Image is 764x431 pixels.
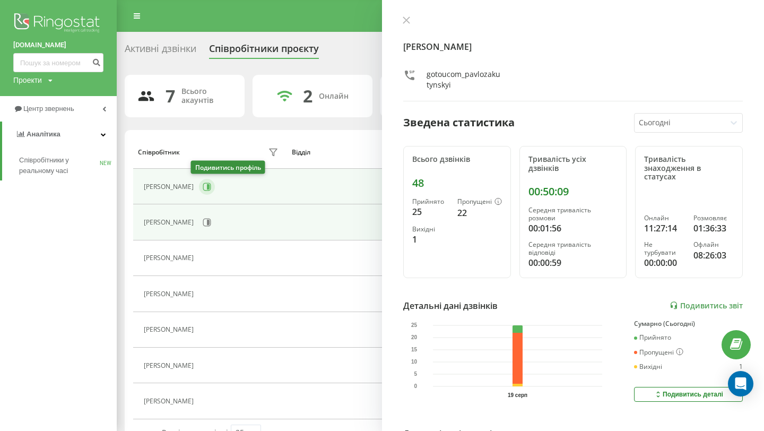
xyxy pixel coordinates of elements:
[427,69,502,90] div: gotoucom_pavlozakutynskyi
[403,299,498,312] div: Детальні дані дзвінків
[644,222,684,235] div: 11:27:14
[166,86,175,106] div: 7
[23,105,74,113] span: Центр звернень
[181,87,232,105] div: Всього акаунтів
[411,334,418,340] text: 20
[403,115,515,131] div: Зведена статистика
[144,326,196,333] div: [PERSON_NAME]
[144,183,196,191] div: [PERSON_NAME]
[644,256,684,269] div: 00:00:00
[634,363,662,370] div: Вихідні
[693,249,734,262] div: 08:26:03
[412,198,449,205] div: Прийнято
[27,130,60,138] span: Аналiтика
[13,75,42,85] div: Проекти
[644,214,684,222] div: Онлайн
[412,205,449,218] div: 25
[13,40,103,50] a: [DOMAIN_NAME]
[411,347,418,352] text: 15
[528,241,618,256] div: Середня тривалість відповіді
[209,43,319,59] div: Співробітники проєкту
[403,40,743,53] h4: [PERSON_NAME]
[693,214,734,222] div: Розмовляє
[412,177,502,189] div: 48
[634,348,683,357] div: Пропущені
[508,392,527,398] text: 19 серп
[670,301,743,310] a: Подивитись звіт
[144,254,196,262] div: [PERSON_NAME]
[138,149,180,156] div: Співробітник
[412,226,449,233] div: Вихідні
[19,151,117,180] a: Співробітники у реальному часіNEW
[528,256,618,269] div: 00:00:59
[634,334,671,341] div: Прийнято
[528,185,618,198] div: 00:50:09
[457,206,502,219] div: 22
[693,222,734,235] div: 01:36:33
[412,233,449,246] div: 1
[693,241,734,248] div: Офлайн
[144,219,196,226] div: [PERSON_NAME]
[319,92,349,101] div: Онлайн
[411,322,418,328] text: 25
[634,387,743,402] button: Подивитись деталі
[528,155,618,173] div: Тривалість усіх дзвінків
[144,362,196,369] div: [PERSON_NAME]
[457,198,502,206] div: Пропущені
[654,390,723,399] div: Подивитись деталі
[303,86,312,106] div: 2
[414,371,418,377] text: 5
[2,122,117,147] a: Аналiтика
[528,222,618,235] div: 00:01:56
[144,290,196,298] div: [PERSON_NAME]
[13,11,103,37] img: Ringostat logo
[644,241,684,256] div: Не турбувати
[634,320,743,327] div: Сумарно (Сьогодні)
[144,398,196,405] div: [PERSON_NAME]
[644,155,734,182] div: Тривалість знаходження в статусах
[292,149,310,156] div: Відділ
[739,363,743,370] div: 1
[414,383,418,389] text: 0
[19,155,100,176] span: Співробітники у реальному часі
[412,155,502,164] div: Всього дзвінків
[125,43,196,59] div: Активні дзвінки
[191,161,265,174] div: Подивитись профіль
[728,371,753,396] div: Open Intercom Messenger
[13,53,103,72] input: Пошук за номером
[411,359,418,365] text: 10
[528,206,618,222] div: Середня тривалість розмови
